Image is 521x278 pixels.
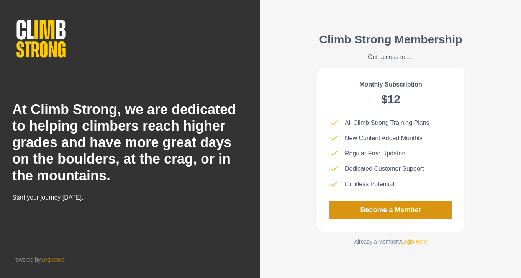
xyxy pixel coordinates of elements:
[345,180,394,189] p: Limitless Potential
[319,33,462,46] h2: Climb Strong Membership
[354,238,428,246] p: Already a Member?
[12,256,65,264] p: Powered by
[319,52,462,62] p: Get access to ....
[401,239,428,245] a: Login Here
[41,257,65,263] a: Sequence
[381,92,400,106] h2: $12
[329,201,452,219] a: Become a Member
[359,80,422,89] p: Monthly Subscription
[345,118,429,128] p: All Climb Strong Training Plans
[345,164,424,173] p: Dedicated Customer Support
[12,15,70,62] img: Climb Strong Logo
[345,134,423,143] p: New Content Added Monthly
[12,193,184,202] p: Start your journey [DATE].
[345,149,405,158] p: Regular Free Updates
[12,101,248,184] h2: At Climb Strong, we are dedicated to helping climbers reach higher grades and have more great day...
